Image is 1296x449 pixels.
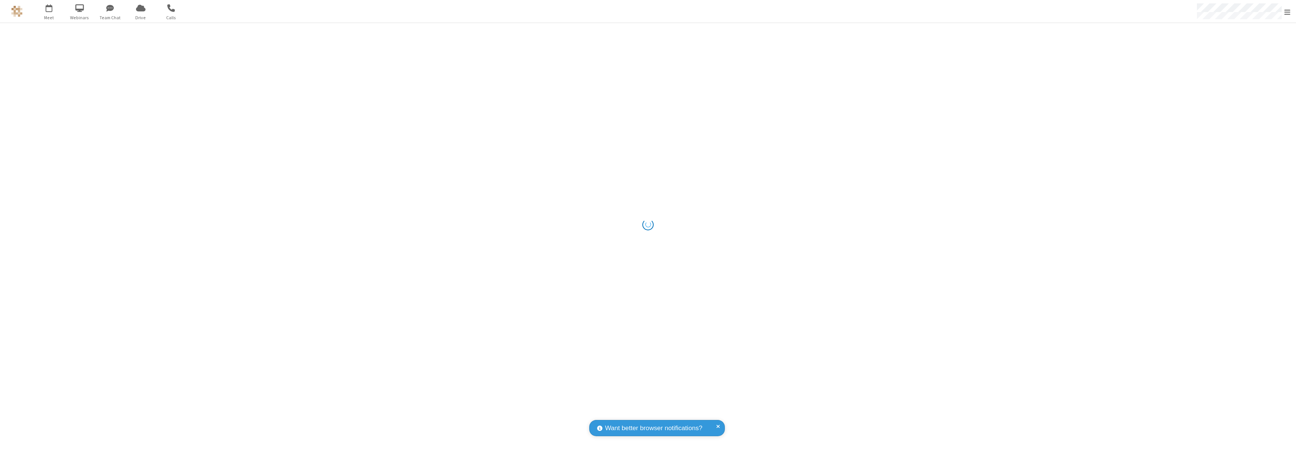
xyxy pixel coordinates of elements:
[157,14,185,21] span: Calls
[605,423,702,433] span: Want better browser notifications?
[96,14,124,21] span: Team Chat
[66,14,94,21] span: Webinars
[127,14,155,21] span: Drive
[35,14,63,21] span: Meet
[11,6,23,17] img: QA Selenium DO NOT DELETE OR CHANGE
[1277,429,1290,444] iframe: Chat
